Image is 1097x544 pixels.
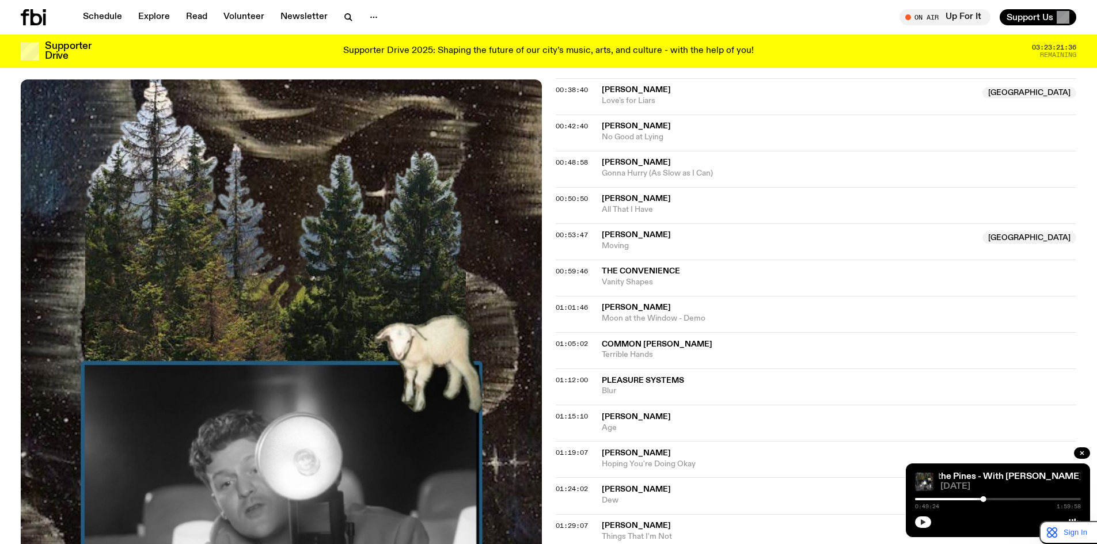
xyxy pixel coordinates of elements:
span: 01:29:07 [556,521,588,530]
span: [GEOGRAPHIC_DATA] [982,87,1076,98]
button: 01:12:00 [556,377,588,383]
span: Vanity Shapes [602,277,1077,288]
span: Age [602,423,1077,433]
span: 01:15:10 [556,412,588,421]
span: 00:53:47 [556,230,588,239]
span: Terrible Hands [602,349,1077,360]
a: Volunteer [217,9,271,25]
span: Things That I'm Not [602,531,1077,542]
span: [PERSON_NAME] [602,122,671,130]
span: All That I Have [602,204,1077,215]
span: 03:23:21:36 [1032,44,1076,51]
span: 01:19:07 [556,448,588,457]
span: 00:59:46 [556,267,588,276]
button: 00:38:40 [556,87,588,93]
span: Moving [602,241,976,252]
button: 01:15:10 [556,413,588,420]
button: 01:01:46 [556,305,588,311]
h3: Supporter Drive [45,41,91,61]
button: 00:42:40 [556,123,588,130]
span: 00:50:50 [556,194,588,203]
span: 01:12:00 [556,375,588,385]
span: 01:01:46 [556,303,588,312]
span: [PERSON_NAME] [602,303,671,311]
button: On AirUp For It [899,9,990,25]
span: Pleasure Systems [602,376,684,385]
button: 00:48:58 [556,159,588,166]
span: [PERSON_NAME] [602,485,671,493]
span: Gonna Hurry (As Slow as I Can) [602,168,1077,179]
span: [PERSON_NAME] [602,449,671,457]
p: Supporter Drive 2025: Shaping the future of our city’s music, arts, and culture - with the help o... [343,46,754,56]
span: Common [PERSON_NAME] [602,340,712,348]
button: 01:19:07 [556,450,588,456]
span: [PERSON_NAME] [602,86,671,94]
span: 01:24:02 [556,484,588,493]
span: Dew [602,495,976,506]
button: 00:50:50 [556,196,588,202]
a: Newsletter [274,9,335,25]
button: 01:29:07 [556,523,588,529]
a: Schedule [76,9,129,25]
span: Remaining [1040,52,1076,58]
span: [PERSON_NAME] [602,195,671,203]
span: Love's for Liars [602,96,976,106]
span: 1:59:58 [1057,504,1081,509]
span: [PERSON_NAME] [602,522,671,530]
span: 00:38:40 [556,85,588,94]
span: 01:05:02 [556,339,588,348]
span: No Good at Lying [602,132,1077,143]
span: The Convenience [602,267,680,275]
button: 00:59:46 [556,268,588,275]
a: Explore [131,9,177,25]
span: [PERSON_NAME] [602,158,671,166]
button: 01:05:02 [556,341,588,347]
span: 00:42:40 [556,121,588,131]
span: [GEOGRAPHIC_DATA] [982,232,1076,244]
span: Blur [602,386,1077,397]
span: [PERSON_NAME] [602,231,671,239]
span: 00:48:58 [556,158,588,167]
button: Support Us [1000,9,1076,25]
span: [DATE] [940,482,1081,491]
button: 00:53:47 [556,232,588,238]
button: 01:24:02 [556,486,588,492]
span: [PERSON_NAME] [602,413,671,421]
span: Moon at the Window - Demo [602,313,1077,324]
span: Support Us [1007,12,1053,22]
a: Read [179,9,214,25]
span: 0:49:24 [915,504,939,509]
span: Hoping You're Doing Okay [602,459,1077,470]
